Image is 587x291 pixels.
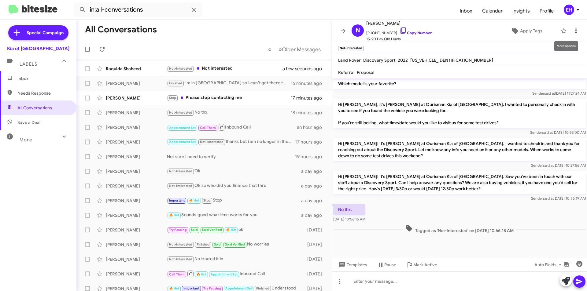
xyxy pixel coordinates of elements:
p: Hi [PERSON_NAME]! It's [PERSON_NAME] at Ourisman Kia of [GEOGRAPHIC_DATA]. Saw you've been in tou... [333,171,586,194]
span: Not-Interested [169,169,193,173]
div: 18 minutes ago [291,110,327,116]
div: [PERSON_NAME] [106,198,167,204]
div: a day ago [301,168,327,174]
span: said at [543,196,554,201]
span: Land Rover [338,57,361,63]
div: More options [554,41,578,51]
a: Copy Number [400,31,432,35]
span: « [268,45,271,53]
span: Appointment Set [225,286,252,290]
div: Not interested [167,65,290,72]
span: Auto Fields [534,259,564,270]
button: EH [559,5,580,15]
span: Save a Deal [17,119,40,125]
span: Appointment Set [211,272,238,276]
div: thanks but i am no longer in the market i purchased a vehicle thanks for your help [167,138,295,145]
span: Try Pausing [169,228,187,232]
div: No worries [167,241,304,248]
span: [PERSON_NAME] [366,20,432,27]
button: Apply Tags [495,25,558,36]
span: Appointment Set [169,126,196,130]
div: [PERSON_NAME] [106,95,167,101]
div: an hour ago [297,124,327,130]
span: 🔥 Hot [169,213,179,217]
span: said at [544,91,555,96]
span: Labels [20,61,37,67]
span: [PHONE_NUMBER] [366,27,432,36]
div: [PERSON_NAME] [106,256,167,262]
div: Ok so who did you finance that thru [167,182,301,189]
span: Tagged as 'Not-Interested' on [DATE] 10:56:18 AM [403,225,516,234]
p: No thx. [333,204,365,215]
span: 15-90 Day Old Leads [366,36,432,42]
div: Raquida Shaheed [106,66,167,72]
span: 2022 [398,57,408,63]
span: » [279,45,282,53]
span: Inbox [17,75,69,82]
h1: All Conversations [85,25,157,35]
div: a day ago [301,183,327,189]
span: 🔥 Hot [226,228,236,232]
span: Templates [337,259,367,270]
button: Templates [332,259,372,270]
span: [US_VEHICLE_IDENTIFICATION_NUMBER] [410,57,493,63]
div: No thx. [167,109,291,116]
span: N [356,26,360,35]
div: Inbound Call [167,270,304,278]
div: [DATE] [304,227,327,233]
span: Important [183,286,199,290]
span: 🔥 Hot [189,198,199,202]
span: Not-Interested [169,257,193,261]
button: Auto Fields [530,259,569,270]
a: Profile [535,2,559,20]
span: Finished [256,286,270,290]
div: [PERSON_NAME] [106,212,167,218]
span: Finished [169,81,183,85]
span: Mark Active [413,259,437,270]
span: Stop [203,198,211,202]
span: 🔥 Hot [196,272,207,276]
div: [PERSON_NAME] [106,139,167,145]
div: No traded it in [167,256,304,263]
a: Inbox [455,2,477,20]
a: Calendar [477,2,508,20]
span: 🔥 Hot [169,286,179,290]
div: Stop [167,197,301,204]
span: Call Them [169,272,185,276]
span: Sold Verified [225,242,245,246]
div: Inbound Call [167,123,297,131]
span: Special Campaign [27,30,64,36]
span: Appointment Set [169,140,196,144]
div: [PERSON_NAME] [106,242,167,248]
span: More [20,137,32,143]
a: Special Campaign [8,25,68,40]
div: [PERSON_NAME] [106,124,167,130]
div: [PERSON_NAME] [106,154,167,160]
span: Sender [DATE] 11:27:24 AM [532,91,586,96]
small: Not-Interested [338,46,364,51]
span: Pause [384,259,396,270]
div: [PERSON_NAME] [106,227,167,233]
div: [DATE] [304,242,327,248]
div: 16 minutes ago [291,80,327,86]
div: 17 hours ago [295,139,327,145]
button: Mark Active [401,259,442,270]
span: said at [543,163,554,168]
span: Not-Interested [169,184,193,188]
button: Previous [264,43,275,56]
nav: Page navigation example [265,43,324,56]
div: [PERSON_NAME] [106,168,167,174]
div: Ok [167,168,301,175]
span: Not-Interested [169,242,193,246]
span: Not-Interested [169,67,193,71]
span: Finished [197,242,210,246]
div: [PERSON_NAME] [106,271,167,277]
span: Sender [DATE] 10:55:19 AM [531,196,586,201]
span: said at [542,130,553,135]
span: Apply Tags [520,25,542,36]
span: Stop [169,96,176,100]
p: Hi [PERSON_NAME], it's [PERSON_NAME] at Ourisman Kia of [GEOGRAPHIC_DATA]. I wanted to personally... [333,99,586,128]
span: Proposal [357,70,374,75]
